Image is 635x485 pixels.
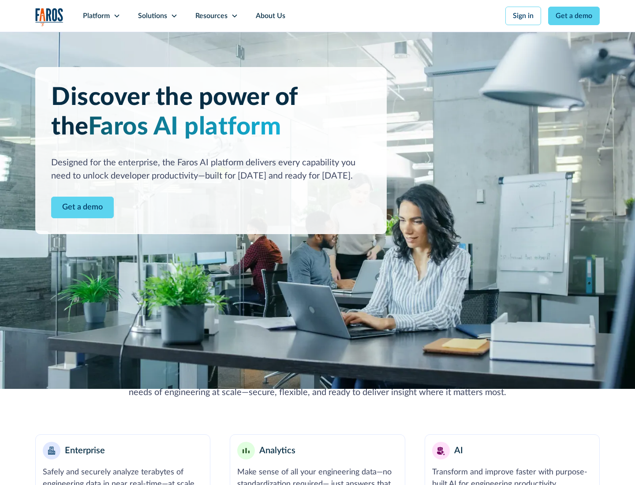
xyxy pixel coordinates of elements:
[51,156,371,183] div: Designed for the enterprise, the Faros AI platform delivers every capability you need to unlock d...
[65,444,105,457] div: Enterprise
[195,11,228,21] div: Resources
[35,8,63,26] img: Logo of the analytics and reporting company Faros.
[35,8,63,26] a: home
[454,444,463,457] div: AI
[548,7,600,25] a: Get a demo
[48,447,55,455] img: Enterprise building blocks or structure icon
[83,11,110,21] div: Platform
[88,115,281,139] span: Faros AI platform
[505,7,541,25] a: Sign in
[51,197,114,218] a: Contact Modal
[138,11,167,21] div: Solutions
[259,444,295,457] div: Analytics
[51,83,371,142] h1: Discover the power of the
[434,444,448,458] img: AI robot or assistant icon
[243,448,250,454] img: Minimalist bar chart analytics icon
